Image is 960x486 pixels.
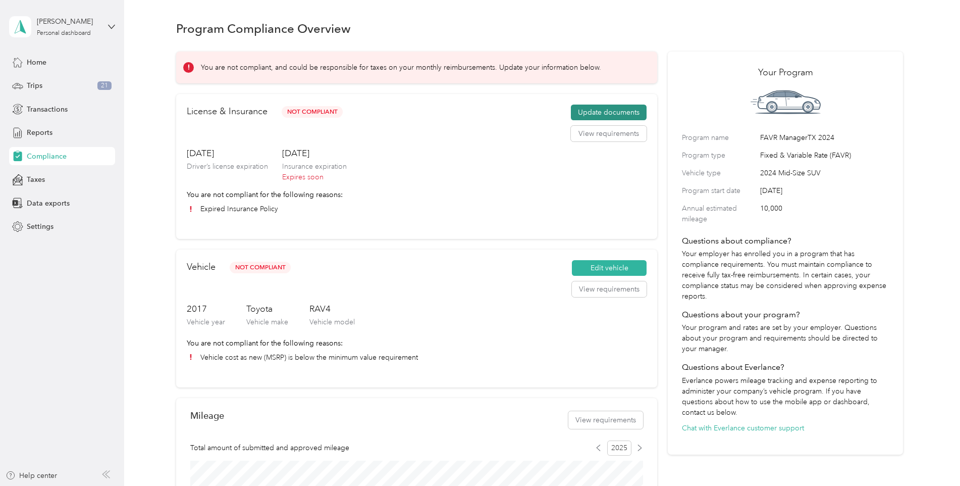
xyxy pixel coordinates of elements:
[309,303,355,315] h3: RAV4
[187,189,647,200] p: You are not compliant for the following reasons:
[27,104,68,115] span: Transactions
[903,429,960,486] iframe: Everlance-gr Chat Button Frame
[682,203,757,224] label: Annual estimated mileage
[190,443,349,453] span: Total amount of submitted and approved mileage
[571,105,647,121] button: Update documents
[37,30,91,36] div: Personal dashboard
[568,411,643,429] button: View requirements
[682,423,804,433] button: Chat with Everlance customer support
[27,174,45,185] span: Taxes
[760,185,889,196] span: [DATE]
[246,303,288,315] h3: Toyota
[187,161,268,172] p: Driver’s license expiration
[760,203,889,224] span: 10,000
[37,16,100,27] div: [PERSON_NAME]
[187,147,268,160] h3: [DATE]
[760,168,889,178] span: 2024 Mid-Size SUV
[27,80,42,91] span: Trips
[607,441,631,456] span: 2025
[571,126,647,142] button: View requirements
[760,150,889,161] span: Fixed & Variable Rate (FAVR)
[201,62,601,73] p: You are not compliant, and could be responsible for taxes on your monthly reimbursements. Update ...
[682,150,757,161] label: Program type
[187,204,647,214] li: Expired Insurance Policy
[176,23,351,34] h1: Program Compliance Overview
[282,172,347,182] p: Expires soon
[187,105,268,118] h2: License & Insurance
[230,262,291,273] span: Not Compliant
[682,375,889,418] p: Everlance powers mileage tracking and expense reporting to administer your company’s vehicle prog...
[6,470,57,481] button: Help center
[187,338,647,349] p: You are not compliant for the following reasons:
[27,221,54,232] span: Settings
[682,249,889,302] p: Your employer has enrolled you in a program that has compliance requirements. You must maintain c...
[682,168,757,178] label: Vehicle type
[97,81,112,90] span: 21
[27,198,70,209] span: Data exports
[187,260,216,274] h2: Vehicle
[187,352,647,363] li: Vehicle cost as new (MSRP) is below the minimum value requirement
[682,235,889,247] h4: Questions about compliance?
[682,309,889,321] h4: Questions about your program?
[309,317,355,327] p: Vehicle model
[282,106,343,118] span: Not Compliant
[572,260,647,276] button: Edit vehicle
[682,361,889,373] h4: Questions about Everlance?
[572,281,647,298] button: View requirements
[682,132,757,143] label: Program name
[760,132,889,143] span: FAVR ManagerTX 2024
[190,410,224,421] h2: Mileage
[282,147,347,160] h3: [DATE]
[682,66,889,79] h2: Your Program
[682,322,889,354] p: Your program and rates are set by your employer. Questions about your program and requirements sh...
[27,151,67,162] span: Compliance
[682,185,757,196] label: Program start date
[246,317,288,327] p: Vehicle make
[282,161,347,172] p: Insurance expiration
[187,317,225,327] p: Vehicle year
[27,57,46,68] span: Home
[27,127,52,138] span: Reports
[187,303,225,315] h3: 2017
